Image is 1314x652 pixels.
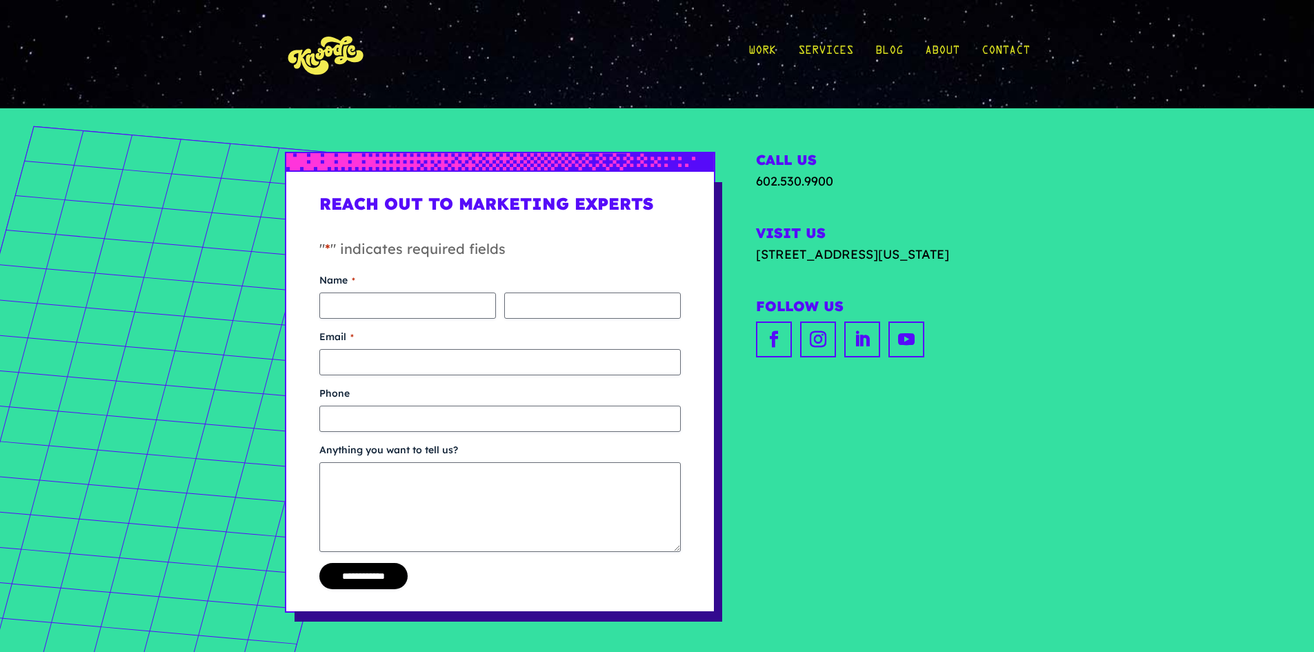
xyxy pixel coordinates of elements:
h1: Reach Out to Marketing Experts [319,194,681,225]
a: youtube [888,322,924,357]
a: Work [748,22,776,86]
img: px-grad-blue-short.svg [286,153,714,170]
a: linkedin [844,322,880,357]
label: Anything you want to tell us? [319,443,681,457]
a: Services [798,22,853,86]
h2: Visit Us [756,225,1029,245]
legend: Name [319,273,355,287]
h2: Follow Us [756,298,1029,318]
label: Phone [319,386,681,400]
a: 602.530.9900 [756,173,833,189]
a: Contact [982,22,1030,86]
a: [STREET_ADDRESS][US_STATE] [756,245,1029,264]
p: " " indicates required fields [319,239,681,273]
img: KnoLogo(yellow) [285,22,368,86]
h2: Call Us [756,152,1029,172]
a: About [925,22,959,86]
a: Blog [875,22,903,86]
label: Email [319,330,681,344]
a: facebook [756,322,792,357]
a: instagram [800,322,836,357]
